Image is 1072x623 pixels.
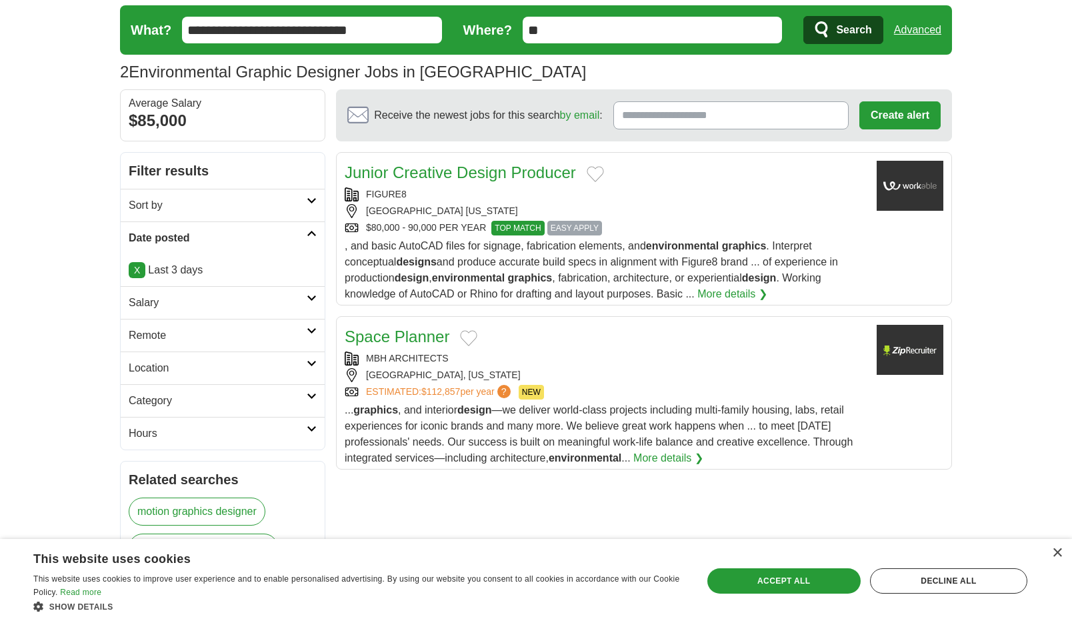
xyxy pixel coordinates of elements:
[121,417,325,450] a: Hours
[560,109,600,121] a: by email
[49,602,113,612] span: Show details
[345,368,866,382] div: [GEOGRAPHIC_DATA], [US_STATE]
[120,63,586,81] h1: Environmental Graphic Designer Jobs in [GEOGRAPHIC_DATA]
[121,189,325,221] a: Sort by
[345,328,449,346] a: Space Planner
[60,588,101,597] a: Read more, opens a new window
[345,240,838,299] span: , and basic AutoCAD files for signage, fabrication elements, and . Interpret conceptual and produ...
[707,568,861,594] div: Accept all
[877,161,943,211] img: Company logo
[353,404,398,416] strong: graphics
[121,221,325,254] a: Date posted
[129,498,265,526] a: motion graphics designer
[894,17,941,43] a: Advanced
[345,204,866,218] div: [GEOGRAPHIC_DATA] [US_STATE]
[345,163,576,181] a: Junior Creative Design Producer
[396,256,436,267] strong: designs
[121,153,325,189] h2: Filter results
[421,386,460,397] span: $112,857
[519,385,544,400] span: NEW
[121,319,325,352] a: Remote
[497,385,511,398] span: ?
[366,385,513,400] a: ESTIMATED:$112,857per year?
[587,166,604,182] button: Add to favorite jobs
[129,109,317,133] div: $85,000
[742,272,777,283] strong: design
[129,295,307,311] h2: Salary
[395,272,429,283] strong: design
[121,286,325,319] a: Salary
[121,352,325,384] a: Location
[129,426,307,442] h2: Hours
[1052,548,1062,558] div: Close
[633,450,703,466] a: More details ❯
[877,325,943,375] img: Company logo
[129,534,278,562] a: environmental management
[345,221,866,235] div: $80,000 - 90,000 PER YEAR
[131,20,171,40] label: What?
[129,197,307,213] h2: Sort by
[803,16,883,44] button: Search
[374,107,602,123] span: Receive the newest jobs for this search :
[129,262,317,278] p: Last 3 days
[722,240,767,251] strong: graphics
[345,352,866,366] div: MBH ARCHITECTS
[870,568,1027,594] div: Decline all
[33,547,649,567] div: This website uses cookies
[33,574,680,597] span: This website uses cookies to improve user experience and to enable personalised advertising. By u...
[129,360,307,376] h2: Location
[121,384,325,417] a: Category
[460,330,477,346] button: Add to favorite jobs
[646,240,719,251] strong: environmental
[129,393,307,409] h2: Category
[129,470,317,490] h2: Related searches
[836,17,871,43] span: Search
[129,230,307,246] h2: Date posted
[129,98,317,109] div: Average Salary
[457,404,492,416] strong: design
[547,221,602,235] span: EASY APPLY
[508,272,553,283] strong: graphics
[120,60,129,84] span: 2
[432,272,505,283] strong: environmental
[129,262,145,278] a: X
[859,101,941,129] button: Create alert
[491,221,544,235] span: TOP MATCH
[129,328,307,344] h2: Remote
[345,404,853,464] span: ... , and interior —we deliver world-class projects including multi-family housing, labs, retail ...
[697,286,767,302] a: More details ❯
[345,187,866,201] div: FIGURE8
[463,20,512,40] label: Where?
[33,600,683,613] div: Show details
[549,452,621,464] strong: environmental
